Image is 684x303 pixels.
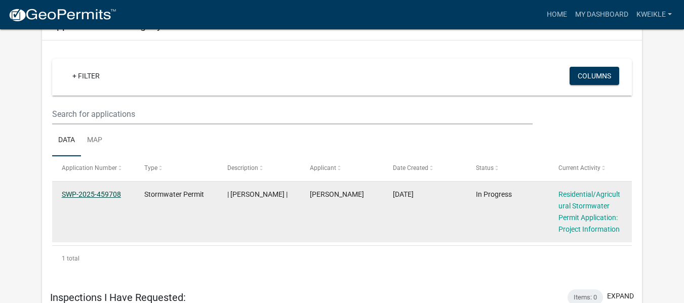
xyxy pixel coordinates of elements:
[300,156,383,181] datatable-header-cell: Applicant
[227,190,288,198] span: | ENDICOTT ETHAN M |
[42,40,642,281] div: collapse
[571,5,632,24] a: My Dashboard
[476,164,494,171] span: Status
[393,190,414,198] span: 08/05/2025
[52,156,135,181] datatable-header-cell: Application Number
[144,190,204,198] span: Stormwater Permit
[64,67,108,85] a: + Filter
[607,291,634,301] button: expand
[62,190,121,198] a: SWP-2025-459708
[310,164,336,171] span: Applicant
[393,164,428,171] span: Date Created
[52,246,632,271] div: 1 total
[632,5,676,24] a: kweikle
[52,124,81,157] a: Data
[310,190,364,198] span: Kali weikle
[52,104,533,124] input: Search for applications
[543,5,571,24] a: Home
[599,19,634,29] button: collapse
[570,67,619,85] button: Columns
[466,156,549,181] datatable-header-cell: Status
[476,190,512,198] span: In Progress
[144,164,157,171] span: Type
[558,164,600,171] span: Current Activity
[227,164,258,171] span: Description
[135,156,218,181] datatable-header-cell: Type
[62,164,117,171] span: Application Number
[549,156,632,181] datatable-header-cell: Current Activity
[558,190,620,233] a: Residential/Agricultural Stormwater Permit Application: Project Information
[81,124,108,157] a: Map
[383,156,466,181] datatable-header-cell: Date Created
[218,156,301,181] datatable-header-cell: Description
